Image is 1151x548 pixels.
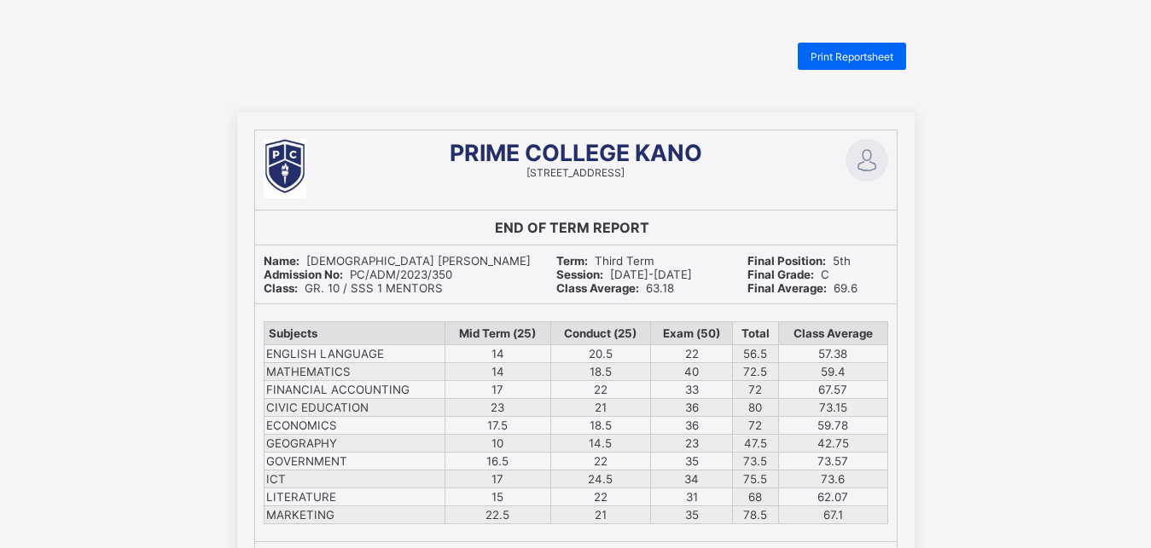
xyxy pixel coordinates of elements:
td: 36 [651,398,733,416]
td: 20.5 [550,344,651,362]
td: 14 [445,362,550,380]
td: 59.78 [778,416,887,434]
td: 57.38 [778,344,887,362]
td: 72 [732,380,778,398]
td: 80 [732,398,778,416]
td: 72.5 [732,362,778,380]
b: END OF TERM REPORT [495,219,649,236]
td: 14.5 [550,434,651,452]
td: 21 [550,505,651,523]
td: 35 [651,452,733,470]
td: 17.5 [445,416,550,434]
span: [DATE]-[DATE] [556,268,692,281]
td: 10 [445,434,550,452]
td: ICT [264,470,445,487]
td: ECONOMICS [264,416,445,434]
td: 22 [550,452,651,470]
b: Final Average: [747,281,827,295]
td: 40 [651,362,733,380]
td: MARKETING [264,505,445,523]
th: Class Average [778,321,887,344]
td: 67.1 [778,505,887,523]
td: 68 [732,487,778,505]
td: 18.5 [550,362,651,380]
td: 21 [550,398,651,416]
span: PC/ADM/2023/350 [264,268,452,281]
th: Mid Term (25) [445,321,550,344]
td: CIVIC EDUCATION [264,398,445,416]
span: Third Term [556,254,654,268]
td: 22 [651,344,733,362]
td: 24.5 [550,470,651,487]
th: Total [732,321,778,344]
b: Session: [556,268,603,281]
td: 22.5 [445,505,550,523]
td: 75.5 [732,470,778,487]
b: Admission No: [264,268,343,281]
th: Subjects [264,321,445,344]
td: GOVERNMENT [264,452,445,470]
td: 15 [445,487,550,505]
td: GEOGRAPHY [264,434,445,452]
b: Class Average: [556,281,639,295]
td: 42.75 [778,434,887,452]
span: 5th [747,254,851,268]
td: 23 [445,398,550,416]
td: 18.5 [550,416,651,434]
b: Final Position: [747,254,826,268]
td: 62.07 [778,487,887,505]
td: 23 [651,434,733,452]
span: PRIME COLLEGE KANO [450,139,702,166]
td: 17 [445,380,550,398]
span: 63.18 [556,281,674,295]
td: 16.5 [445,452,550,470]
td: 47.5 [732,434,778,452]
b: Term: [556,254,588,268]
td: 35 [651,505,733,523]
b: Final Grade: [747,268,814,281]
span: [DEMOGRAPHIC_DATA] [PERSON_NAME] [264,254,531,268]
span: Print Reportsheet [811,50,893,63]
th: Exam (50) [651,321,733,344]
td: 59.4 [778,362,887,380]
td: 73.57 [778,452,887,470]
td: 22 [550,487,651,505]
td: 36 [651,416,733,434]
td: ENGLISH LANGUAGE [264,344,445,362]
td: 73.6 [778,470,887,487]
td: MATHEMATICS [264,362,445,380]
td: 78.5 [732,505,778,523]
span: 69.6 [747,281,857,295]
td: 56.5 [732,344,778,362]
b: Name: [264,254,299,268]
span: GR. 10 / SSS 1 MENTORS [264,281,443,295]
td: LITERATURE [264,487,445,505]
td: 33 [651,380,733,398]
td: 72 [732,416,778,434]
td: FINANCIAL ACCOUNTING [264,380,445,398]
td: 67.57 [778,380,887,398]
td: 17 [445,470,550,487]
td: 73.5 [732,452,778,470]
b: Class: [264,281,298,295]
td: 73.15 [778,398,887,416]
td: 14 [445,344,550,362]
span: C [747,268,829,281]
td: 22 [550,380,651,398]
th: Conduct (25) [550,321,651,344]
td: 31 [651,487,733,505]
td: 34 [651,470,733,487]
span: [STREET_ADDRESS] [526,166,625,179]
